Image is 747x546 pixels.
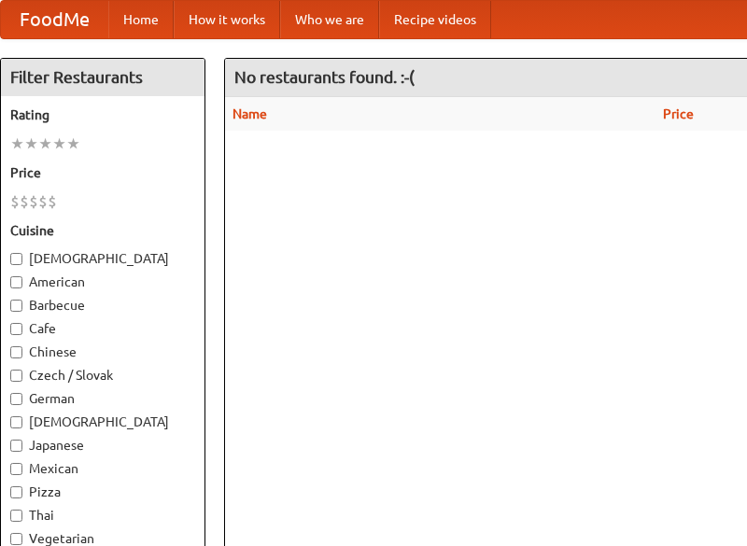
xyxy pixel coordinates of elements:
label: Thai [10,506,195,525]
input: German [10,393,22,405]
input: [DEMOGRAPHIC_DATA] [10,416,22,428]
a: Name [233,106,267,121]
label: Japanese [10,436,195,455]
li: $ [20,191,29,212]
a: FoodMe [1,1,108,38]
input: [DEMOGRAPHIC_DATA] [10,253,22,265]
a: Recipe videos [379,1,491,38]
input: Barbecue [10,300,22,312]
input: Chinese [10,346,22,358]
input: Japanese [10,440,22,452]
li: ★ [38,133,52,154]
input: Thai [10,510,22,522]
label: German [10,389,195,408]
li: $ [10,191,20,212]
h5: Price [10,163,195,182]
li: ★ [24,133,38,154]
input: Cafe [10,323,22,335]
li: ★ [10,133,24,154]
a: Home [108,1,174,38]
li: ★ [66,133,80,154]
li: $ [38,191,48,212]
li: $ [48,191,57,212]
input: American [10,276,22,288]
a: How it works [174,1,280,38]
a: Who we are [280,1,379,38]
h5: Rating [10,105,195,124]
label: Cafe [10,319,195,338]
h4: Filter Restaurants [1,59,204,96]
label: American [10,273,195,291]
h5: Cuisine [10,221,195,240]
label: Pizza [10,483,195,501]
input: Pizza [10,486,22,498]
label: Czech / Slovak [10,366,195,385]
ng-pluralize: No restaurants found. :-( [234,68,415,86]
label: Barbecue [10,296,195,315]
a: Price [663,106,694,121]
input: Czech / Slovak [10,370,22,382]
input: Vegetarian [10,533,22,545]
label: Chinese [10,343,195,361]
li: $ [29,191,38,212]
input: Mexican [10,463,22,475]
label: Mexican [10,459,195,478]
li: ★ [52,133,66,154]
label: [DEMOGRAPHIC_DATA] [10,413,195,431]
label: [DEMOGRAPHIC_DATA] [10,249,195,268]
